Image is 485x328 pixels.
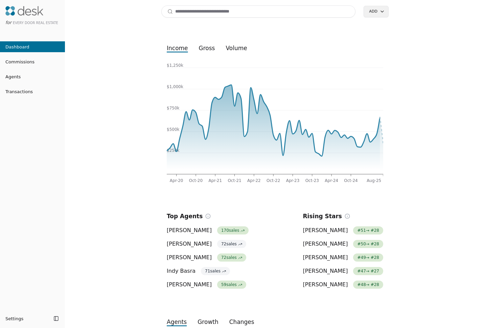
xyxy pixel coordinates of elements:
tspan: Apr-22 [247,178,261,183]
span: [PERSON_NAME] [303,267,348,275]
img: Desk [5,6,43,16]
button: growth [192,316,224,328]
button: Add [364,6,389,17]
tspan: $500k [167,127,180,132]
span: # 48 → # 28 [353,281,383,289]
tspan: Apr-23 [286,178,300,183]
tspan: Apr-21 [208,178,222,183]
button: income [161,42,193,54]
tspan: $750k [167,106,180,110]
button: Settings [3,313,51,324]
h2: Top Agents [167,211,203,221]
span: [PERSON_NAME] [167,253,212,262]
tspan: Aug-25 [367,178,381,183]
span: 170 sales [217,226,249,234]
span: # 51 → # 28 [353,226,383,234]
span: [PERSON_NAME] [303,281,348,289]
span: [PERSON_NAME] [167,281,212,289]
span: [PERSON_NAME] [303,253,348,262]
span: Every Door Real Estate [13,21,58,25]
h2: Rising Stars [303,211,342,221]
span: # 49 → # 28 [353,253,383,262]
span: 72 sales [217,253,246,262]
span: 71 sales [201,267,230,275]
tspan: Oct-20 [189,178,203,183]
span: # 47 → # 27 [353,267,383,275]
button: gross [193,42,221,54]
tspan: Apr-24 [325,178,338,183]
tspan: Oct-21 [228,178,241,183]
span: [PERSON_NAME] [167,240,212,248]
tspan: Oct-24 [344,178,357,183]
span: # 50 → # 28 [353,240,383,248]
span: [PERSON_NAME] [167,226,212,234]
button: volume [220,42,252,54]
tspan: $1,250k [167,63,183,68]
tspan: $250k [167,148,180,153]
button: agents [161,316,192,328]
span: Indy Basra [167,267,195,275]
span: [PERSON_NAME] [303,226,348,234]
span: Settings [5,315,23,322]
tspan: Oct-23 [305,178,319,183]
tspan: Apr-20 [170,178,183,183]
span: for [5,20,11,25]
span: [PERSON_NAME] [303,240,348,248]
button: changes [224,316,260,328]
tspan: $1,000k [167,84,183,89]
tspan: Oct-22 [267,178,280,183]
span: 59 sales [217,281,246,289]
span: 72 sales [217,240,246,248]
